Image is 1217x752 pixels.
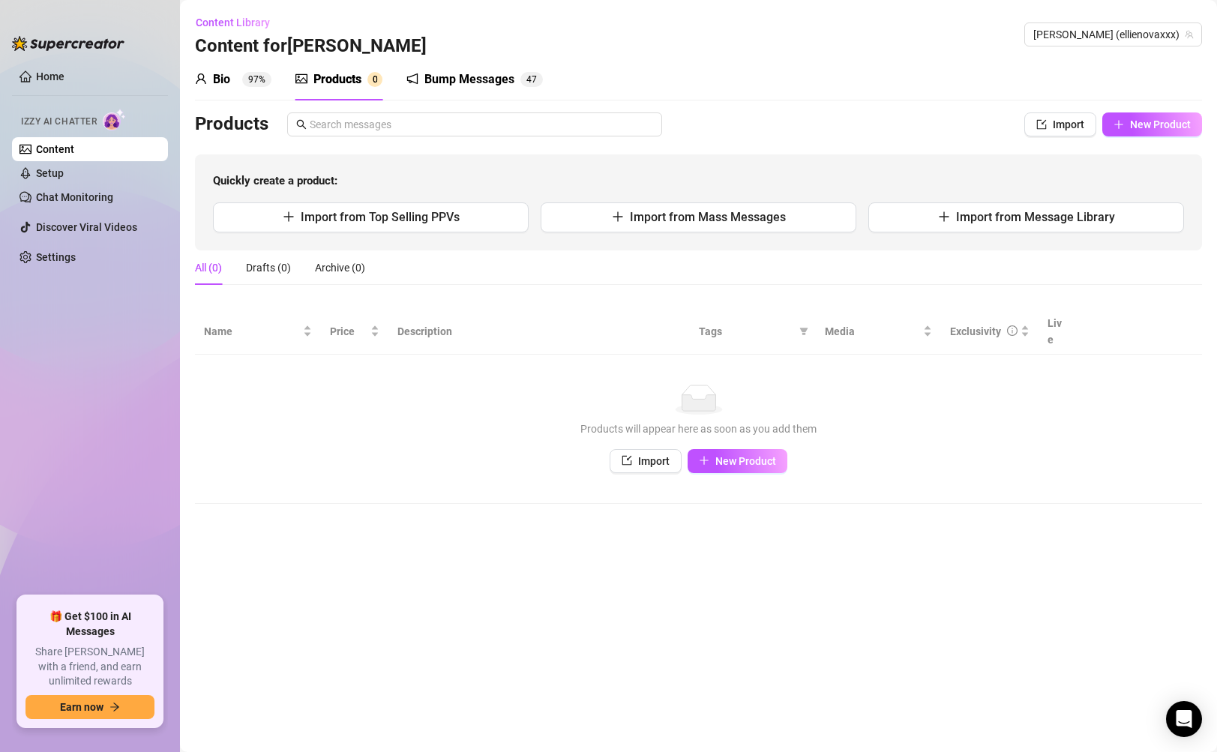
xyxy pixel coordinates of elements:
[195,10,282,34] button: Content Library
[25,610,154,639] span: 🎁 Get $100 in AI Messages
[36,167,64,179] a: Setup
[816,309,942,355] th: Media
[1185,30,1194,39] span: team
[612,211,624,223] span: plus
[195,73,207,85] span: user
[321,309,388,355] th: Price
[367,72,382,87] sup: 0
[36,251,76,263] a: Settings
[520,72,543,87] sup: 47
[532,74,537,85] span: 7
[638,455,670,467] span: Import
[699,323,793,340] span: Tags
[956,210,1115,224] span: Import from Message Library
[36,70,64,82] a: Home
[688,449,787,473] button: New Product
[36,143,74,155] a: Content
[21,115,97,129] span: Izzy AI Chatter
[1024,112,1096,136] button: Import
[825,323,921,340] span: Media
[213,202,529,232] button: Import from Top Selling PPVs
[283,211,295,223] span: plus
[295,73,307,85] span: picture
[213,174,337,187] strong: Quickly create a product:
[36,191,113,203] a: Chat Monitoring
[1039,309,1076,355] th: Live
[1166,701,1202,737] div: Open Intercom Messenger
[950,323,1001,340] div: Exclusivity
[1036,119,1047,130] span: import
[388,309,691,355] th: Description
[796,320,811,343] span: filter
[622,455,632,466] span: import
[1114,119,1124,130] span: plus
[313,70,361,88] div: Products
[938,211,950,223] span: plus
[690,309,816,355] th: Tags
[424,70,514,88] div: Bump Messages
[195,34,427,58] h3: Content for [PERSON_NAME]
[310,116,653,133] input: Search messages
[868,202,1184,232] button: Import from Message Library
[196,16,270,28] span: Content Library
[541,202,856,232] button: Import from Mass Messages
[610,449,682,473] button: Import
[246,259,291,276] div: Drafts (0)
[25,695,154,719] button: Earn nowarrow-right
[1053,118,1084,130] span: Import
[204,323,300,340] span: Name
[630,210,786,224] span: Import from Mass Messages
[195,259,222,276] div: All (0)
[195,112,268,136] h3: Products
[210,421,1187,437] div: Products will appear here as soon as you add them
[699,455,709,466] span: plus
[1033,23,1193,46] span: Ellie (ellienovaxxx)
[25,645,154,689] span: Share [PERSON_NAME] with a friend, and earn unlimited rewards
[36,221,137,233] a: Discover Viral Videos
[195,309,321,355] th: Name
[301,210,460,224] span: Import from Top Selling PPVs
[799,327,808,336] span: filter
[1130,118,1191,130] span: New Product
[12,36,124,51] img: logo-BBDzfeDw.svg
[315,259,365,276] div: Archive (0)
[242,72,271,87] sup: 97%
[109,702,120,712] span: arrow-right
[526,74,532,85] span: 4
[1007,325,1018,336] span: info-circle
[296,119,307,130] span: search
[406,73,418,85] span: notification
[103,109,126,130] img: AI Chatter
[330,323,367,340] span: Price
[715,455,776,467] span: New Product
[1102,112,1202,136] button: New Product
[60,701,103,713] span: Earn now
[213,70,230,88] div: Bio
